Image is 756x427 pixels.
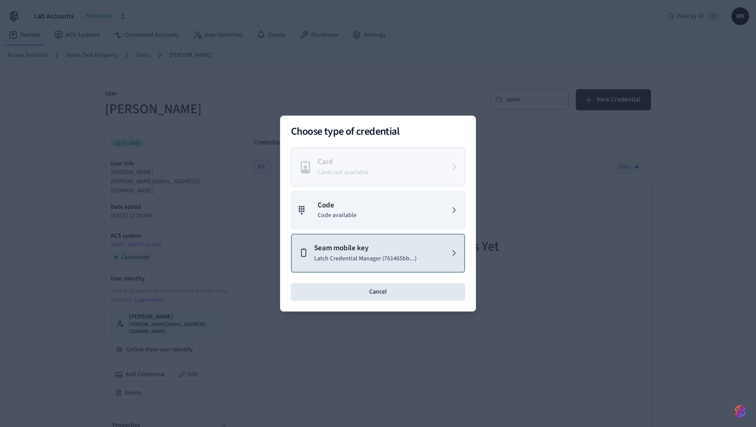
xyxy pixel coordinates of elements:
[318,168,368,177] p: Cards not available
[314,254,416,263] p: Latch Credential Manager (761465bb...)
[291,234,465,273] button: Seam mobile keyLatch Credential Manager (761465bb...)
[291,147,465,186] button: CardCards not available
[314,243,416,254] p: Seam mobile key
[318,157,368,168] p: Card
[291,126,465,137] h2: Choose type of credential
[291,191,465,230] button: CodeCode available
[318,200,357,211] p: Code
[318,211,357,220] p: Code available
[735,404,745,418] img: SeamLogoGradient.69752ec5.svg
[291,283,465,301] button: Cancel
